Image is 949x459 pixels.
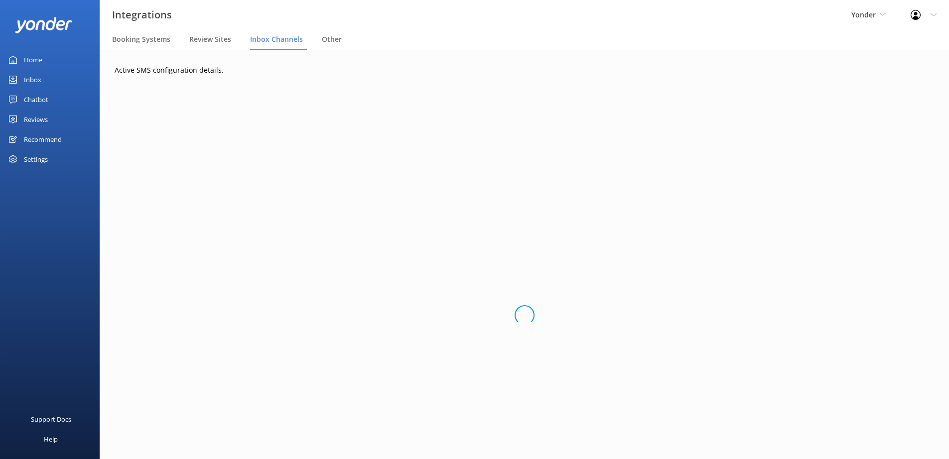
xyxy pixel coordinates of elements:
[851,10,876,19] span: Yonder
[112,7,172,23] h3: Integrations
[250,34,303,44] span: Inbox Channels
[24,110,48,129] div: Reviews
[24,129,62,149] div: Recommend
[322,34,342,44] span: Other
[15,17,72,33] img: yonder-white-logo.png
[24,50,42,70] div: Home
[24,70,41,90] div: Inbox
[24,90,48,110] div: Chatbot
[112,34,170,44] span: Booking Systems
[24,149,48,169] div: Settings
[31,409,71,429] div: Support Docs
[115,65,934,76] p: Active SMS configuration details.
[44,429,58,449] div: Help
[189,34,231,44] span: Review Sites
